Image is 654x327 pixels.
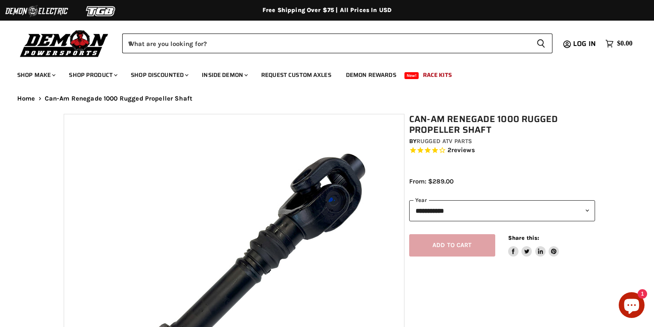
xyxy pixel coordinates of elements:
[62,66,123,84] a: Shop Product
[416,66,458,84] a: Race Kits
[447,147,475,154] span: 2 reviews
[195,66,253,84] a: Inside Demon
[617,40,632,48] span: $0.00
[17,95,35,102] a: Home
[122,34,530,53] input: When autocomplete results are available use up and down arrows to review and enter to select
[255,66,338,84] a: Request Custom Axles
[4,3,69,19] img: Demon Electric Logo 2
[11,63,630,84] ul: Main menu
[409,200,595,221] select: year
[11,66,61,84] a: Shop Make
[416,138,472,145] a: Rugged ATV Parts
[409,137,595,146] div: by
[339,66,403,84] a: Demon Rewards
[508,235,539,241] span: Share this:
[409,177,453,185] span: From: $289.00
[404,72,419,79] span: New!
[573,38,596,49] span: Log in
[409,114,595,135] h1: Can-Am Renegade 1000 Rugged Propeller Shaft
[601,37,637,50] a: $0.00
[451,147,475,154] span: reviews
[530,34,552,53] button: Search
[124,66,194,84] a: Shop Discounted
[508,234,559,257] aside: Share this:
[122,34,552,53] form: Product
[69,3,133,19] img: TGB Logo 2
[409,146,595,155] span: Rated 4.0 out of 5 stars 2 reviews
[616,292,647,320] inbox-online-store-chat: Shopify online store chat
[569,40,601,48] a: Log in
[17,28,111,58] img: Demon Powersports
[45,95,192,102] span: Can-Am Renegade 1000 Rugged Propeller Shaft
